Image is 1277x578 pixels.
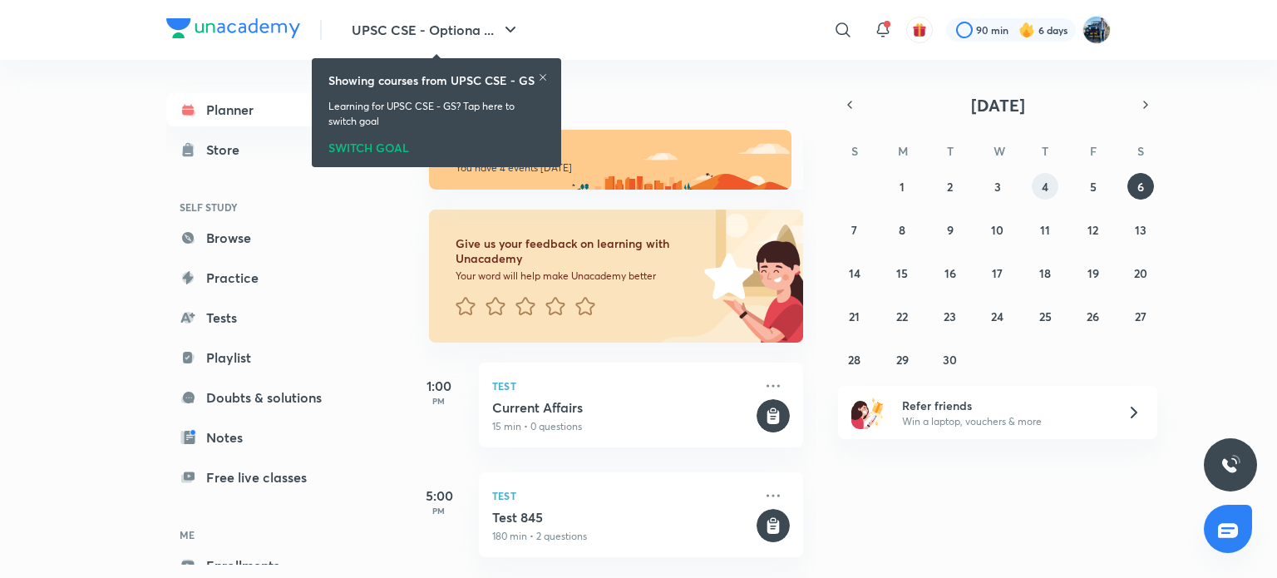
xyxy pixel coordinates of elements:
button: September 30, 2025 [937,346,964,373]
abbr: September 12, 2025 [1087,222,1098,238]
button: September 1, 2025 [889,173,915,200]
a: Browse [166,221,359,254]
img: feedback_image [648,210,803,343]
abbr: Thursday [1042,143,1048,159]
abbr: September 3, 2025 [994,179,1001,195]
p: PM [406,506,472,516]
a: Tests [166,301,359,334]
abbr: September 5, 2025 [1090,179,1097,195]
a: Planner [166,93,359,126]
button: September 22, 2025 [889,303,915,329]
img: morning [429,130,791,190]
h6: SELF STUDY [166,193,359,221]
abbr: September 15, 2025 [896,265,908,281]
h6: Refer friends [902,397,1107,414]
button: September 6, 2025 [1127,173,1154,200]
button: September 28, 2025 [841,346,868,373]
p: 180 min • 2 questions [492,529,753,544]
button: September 4, 2025 [1032,173,1058,200]
button: September 16, 2025 [937,259,964,286]
abbr: Tuesday [947,143,954,159]
button: September 8, 2025 [889,216,915,243]
abbr: September 2, 2025 [947,179,953,195]
abbr: September 22, 2025 [896,309,908,324]
abbr: September 26, 2025 [1087,309,1099,324]
h5: Current Affairs [492,399,753,416]
abbr: September 27, 2025 [1135,309,1146,324]
abbr: September 8, 2025 [899,222,905,238]
img: referral [851,396,885,429]
button: September 11, 2025 [1032,216,1058,243]
button: avatar [906,17,933,43]
p: Learning for UPSC CSE - GS? Tap here to switch goal [328,99,545,129]
button: September 21, 2025 [841,303,868,329]
button: September 10, 2025 [984,216,1011,243]
p: Test [492,486,753,506]
h4: [DATE] [429,93,820,113]
abbr: September 6, 2025 [1137,179,1144,195]
abbr: September 19, 2025 [1087,265,1099,281]
button: September 18, 2025 [1032,259,1058,286]
button: September 12, 2025 [1080,216,1107,243]
a: Doubts & solutions [166,381,359,414]
h6: Good morning, I [456,145,777,160]
p: PM [406,396,472,406]
abbr: September 20, 2025 [1134,265,1147,281]
img: avatar [912,22,927,37]
abbr: Saturday [1137,143,1144,159]
abbr: September 10, 2025 [991,222,1003,238]
button: September 15, 2025 [889,259,915,286]
button: September 9, 2025 [937,216,964,243]
img: streak [1018,22,1035,38]
a: Free live classes [166,461,359,494]
abbr: September 25, 2025 [1039,309,1052,324]
abbr: September 16, 2025 [944,265,956,281]
img: ttu [1220,455,1240,475]
abbr: September 9, 2025 [947,222,954,238]
h5: Test 845 [492,509,753,526]
p: 15 min • 0 questions [492,419,753,434]
a: Store [166,133,359,166]
abbr: September 18, 2025 [1039,265,1051,281]
abbr: September 4, 2025 [1042,179,1048,195]
button: September 3, 2025 [984,173,1011,200]
abbr: September 24, 2025 [991,309,1003,324]
abbr: Wednesday [993,143,1005,159]
p: Test [492,376,753,396]
abbr: September 28, 2025 [848,352,860,368]
button: September 14, 2025 [841,259,868,286]
h6: Showing courses from UPSC CSE - GS [328,72,535,89]
h5: 5:00 [406,486,472,506]
abbr: September 21, 2025 [849,309,860,324]
p: You have 4 events [DATE] [456,161,777,175]
button: September 27, 2025 [1127,303,1154,329]
span: [DATE] [971,94,1025,116]
abbr: September 7, 2025 [851,222,857,238]
button: September 26, 2025 [1080,303,1107,329]
abbr: September 14, 2025 [849,265,860,281]
abbr: Sunday [851,143,858,159]
abbr: September 11, 2025 [1040,222,1050,238]
p: Win a laptop, vouchers & more [902,414,1107,429]
button: September 19, 2025 [1080,259,1107,286]
button: September 13, 2025 [1127,216,1154,243]
h6: Give us your feedback on learning with Unacademy [456,236,698,266]
button: September 2, 2025 [937,173,964,200]
abbr: September 17, 2025 [992,265,1003,281]
button: September 23, 2025 [937,303,964,329]
img: I A S babu [1082,16,1111,44]
button: September 20, 2025 [1127,259,1154,286]
div: SWITCH GOAL [328,136,545,154]
img: Company Logo [166,18,300,38]
abbr: Monday [898,143,908,159]
a: Playlist [166,341,359,374]
abbr: September 1, 2025 [900,179,905,195]
button: September 25, 2025 [1032,303,1058,329]
div: Store [206,140,249,160]
abbr: September 23, 2025 [944,309,956,324]
button: September 29, 2025 [889,346,915,373]
button: UPSC CSE - Optiona ... [342,13,530,47]
button: September 17, 2025 [984,259,1011,286]
abbr: Friday [1090,143,1097,159]
button: September 24, 2025 [984,303,1011,329]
